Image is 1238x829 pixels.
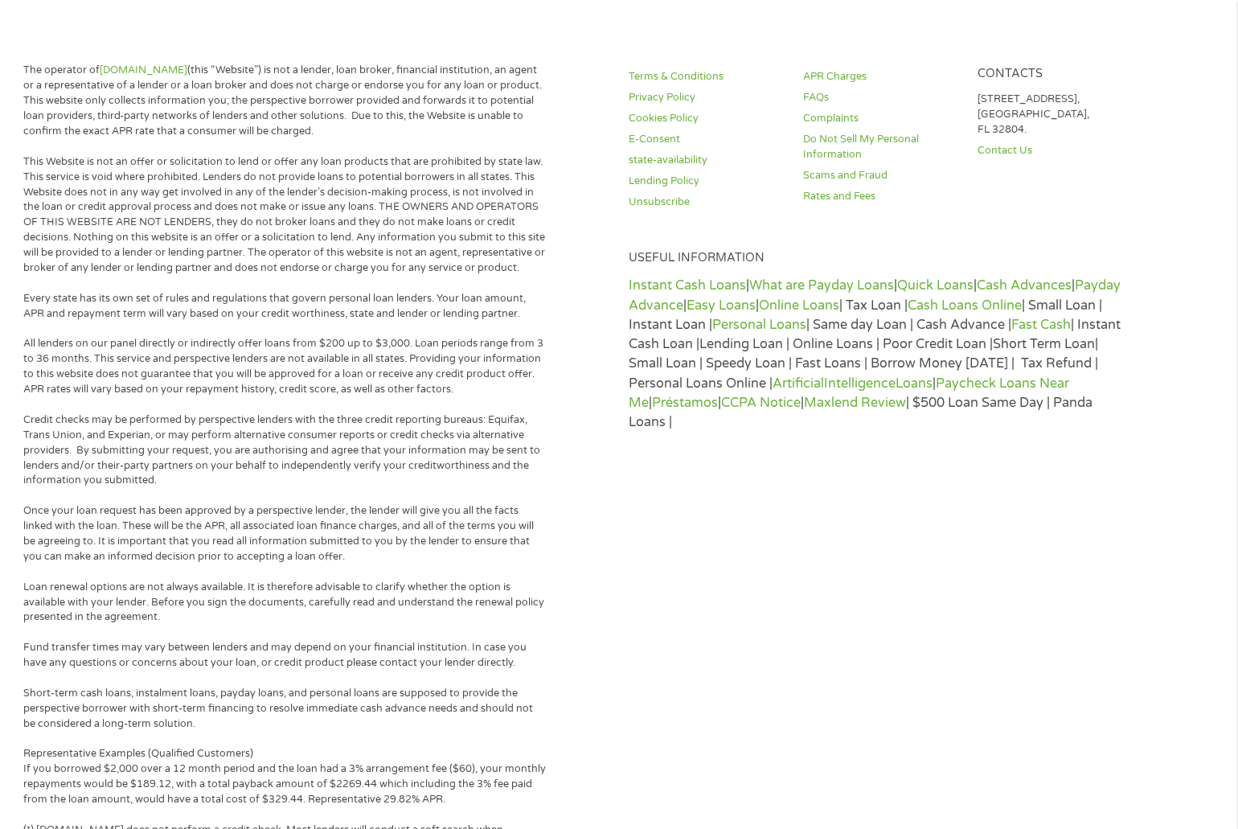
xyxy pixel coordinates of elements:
[23,640,547,671] p: Fund transfer times may vary between lenders and may depend on your financial institution. In cas...
[23,580,547,626] p: Loan renewal options are not always available. It is therefore advisable to clarify whether the o...
[629,132,784,147] a: E-Consent
[749,277,894,293] a: What are Payday Loans
[23,291,547,322] p: Every state has its own set of rules and regulations that govern personal loan lenders. Your loan...
[908,298,1022,314] a: Cash Loans Online
[23,686,547,732] p: Short-term cash loans, instalment loans, payday loans, and personal loans are supposed to provide...
[1011,317,1071,333] a: Fast Cash
[629,195,784,210] a: Unsubscribe
[759,298,839,314] a: Online Loans
[804,395,906,411] a: Maxlend Review
[803,69,958,84] a: APR Charges
[629,90,784,105] a: Privacy Policy
[100,64,187,76] a: [DOMAIN_NAME]
[23,154,547,276] p: This Website is not an offer or solicitation to lend or offer any loan products that are prohibit...
[978,92,1133,137] p: [STREET_ADDRESS], [GEOGRAPHIC_DATA], FL 32804.
[629,277,746,293] a: Instant Cash Loans
[629,174,784,189] a: Lending Policy
[629,69,784,84] a: Terms & Conditions
[712,317,806,333] a: Personal Loans
[23,63,547,138] p: The operator of (this “Website”) is not a lender, loan broker, financial institution, an agent or...
[687,298,756,314] a: Easy Loans
[897,277,974,293] a: Quick Loans
[629,251,1133,266] h4: Useful Information
[978,143,1133,158] a: Contact Us
[803,111,958,126] a: Complaints
[23,503,547,564] p: Once your loan request has been approved by a perspective lender, the lender will give you all th...
[629,111,784,126] a: Cookies Policy
[803,189,958,204] a: Rates and Fees
[652,395,718,411] a: Préstamos
[803,168,958,183] a: Scams and Fraud
[629,276,1133,432] p: | | | | | | | Tax Loan | | Small Loan | Instant Loan | | Same day Loan | Cash Advance | | Instant...
[23,746,547,807] p: Representative Examples (Qualified Customers) If you borrowed $2,000 over a 12 month period and t...
[803,90,958,105] a: FAQs
[629,153,784,168] a: state-availability
[23,336,547,397] p: All lenders on our panel directly or indirectly offer loans from $200 up to $3,000. Loan periods ...
[773,376,824,392] a: Artificial
[977,277,1072,293] a: Cash Advances
[824,376,896,392] a: Intelligence
[896,376,933,392] a: Loans
[23,412,547,488] p: Credit checks may be performed by perspective lenders with the three credit reporting bureaus: Eq...
[803,132,958,162] a: Do Not Sell My Personal Information
[629,277,1121,313] a: Payday Advance
[721,395,801,411] a: CCPA Notice
[978,67,1133,82] h4: Contacts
